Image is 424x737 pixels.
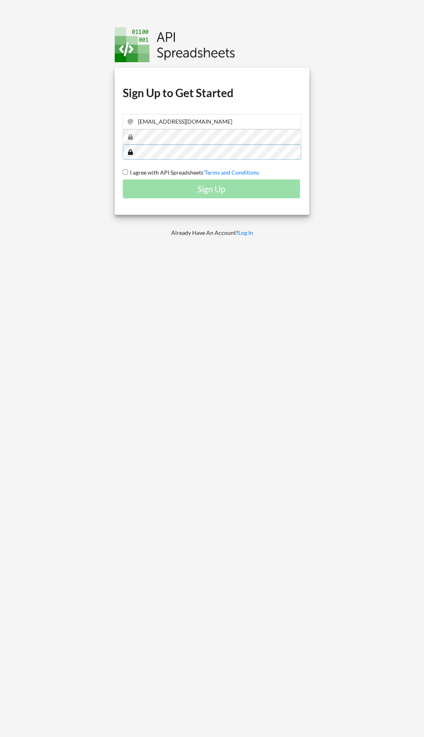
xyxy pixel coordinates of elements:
[109,229,315,237] p: Already Have An Account?
[238,229,253,236] a: Log In
[115,27,235,62] img: Logo.png
[128,169,205,176] span: I agree with API Spreadsheets'
[123,114,302,129] input: Email
[123,86,302,100] h1: Sign Up to Get Started
[205,169,259,176] a: Terms and Conditions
